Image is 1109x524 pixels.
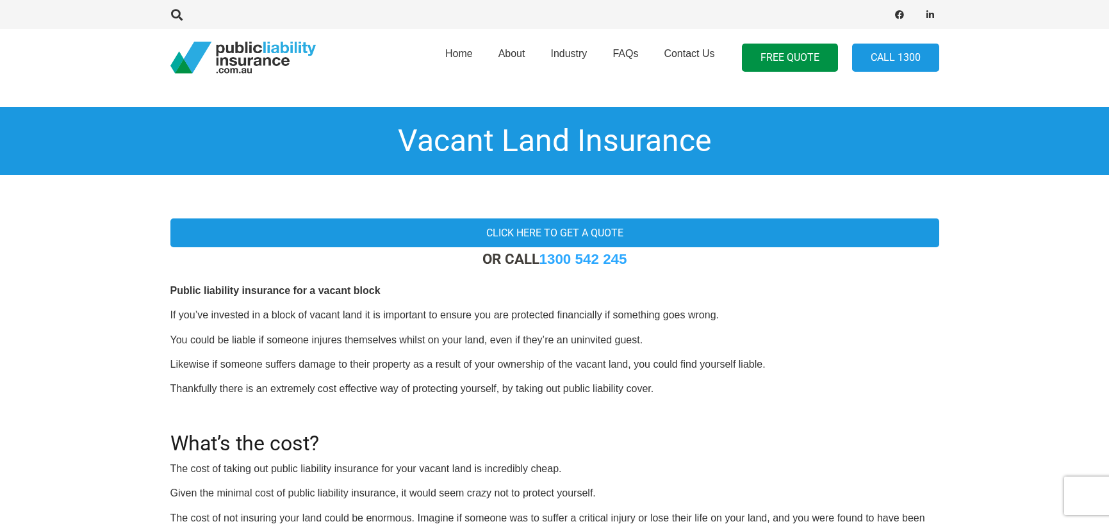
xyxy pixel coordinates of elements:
a: Home [432,25,486,90]
p: The cost of taking out public liability insurance for your vacant land is incredibly cheap. [170,462,939,476]
a: About [486,25,538,90]
p: Given the minimal cost of public liability insurance, it would seem crazy not to protect yourself. [170,486,939,500]
a: pli_logotransparent [170,42,316,74]
span: About [498,48,525,59]
p: You could be liable if someone injures themselves whilst on your land, even if they’re an uninvit... [170,333,939,347]
a: Contact Us [651,25,727,90]
a: LinkedIn [921,6,939,24]
b: Public liability insurance for a vacant block [170,285,381,296]
span: FAQs [612,48,638,59]
a: FAQs [600,25,651,90]
a: FREE QUOTE [742,44,838,72]
a: Industry [538,25,600,90]
a: Facebook [891,6,908,24]
a: Search [165,9,190,20]
p: Thankfully there is an extremely cost effective way of protecting yourself, by taking out public ... [170,382,939,396]
p: Likewise if someone suffers damage to their property as a result of your ownership of the vacant ... [170,357,939,372]
p: If you’ve invested in a block of vacant land it is important to ensure you are protected financia... [170,308,939,322]
strong: OR CALL [482,250,627,267]
a: Call 1300 [852,44,939,72]
a: Click here to get a quote [170,218,939,247]
h2: What’s the cost? [170,416,939,455]
a: 1300 542 245 [539,251,627,267]
span: Contact Us [664,48,714,59]
span: Home [445,48,473,59]
span: Industry [550,48,587,59]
